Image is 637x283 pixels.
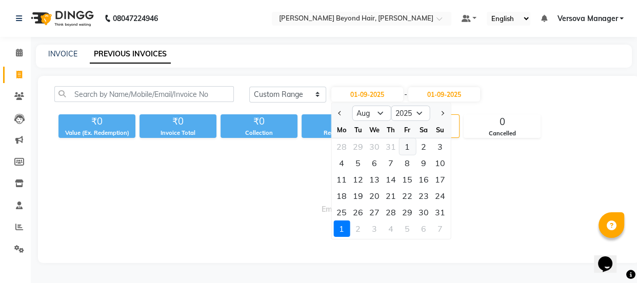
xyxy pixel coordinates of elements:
[464,129,540,138] div: Cancelled
[350,220,366,237] div: 2
[383,171,399,188] div: 14
[408,87,480,102] input: End Date
[333,122,350,138] div: Mo
[350,155,366,171] div: 5
[333,155,350,171] div: 4
[399,138,415,155] div: 1
[333,171,350,188] div: Monday, August 11, 2025
[399,188,415,204] div: Friday, August 22, 2025
[464,115,540,129] div: 0
[432,204,448,220] div: 31
[383,155,399,171] div: Thursday, August 7, 2025
[366,220,383,237] div: Wednesday, September 3, 2025
[399,171,415,188] div: Friday, August 15, 2025
[399,155,415,171] div: 8
[415,122,432,138] div: Sa
[333,138,350,155] div: 28
[350,122,366,138] div: Tu
[366,155,383,171] div: Wednesday, August 6, 2025
[399,188,415,204] div: 22
[432,138,448,155] div: Sunday, August 3, 2025
[333,204,350,220] div: 25
[350,204,366,220] div: 26
[415,155,432,171] div: 9
[90,45,171,64] a: PREVIOUS INVOICES
[399,204,415,220] div: 29
[432,188,448,204] div: Sunday, August 24, 2025
[333,188,350,204] div: 18
[335,105,344,122] button: Previous month
[399,122,415,138] div: Fr
[399,220,415,237] div: Friday, September 5, 2025
[366,220,383,237] div: 3
[333,138,350,155] div: Monday, July 28, 2025
[350,204,366,220] div: Tuesday, August 26, 2025
[383,138,399,155] div: Thursday, July 31, 2025
[404,89,407,100] span: -
[366,204,383,220] div: 27
[366,138,383,155] div: Wednesday, July 30, 2025
[415,138,432,155] div: 2
[383,138,399,155] div: 31
[415,171,432,188] div: Saturday, August 16, 2025
[415,220,432,237] div: Saturday, September 6, 2025
[366,171,383,188] div: Wednesday, August 13, 2025
[383,155,399,171] div: 7
[415,188,432,204] div: 23
[221,129,297,137] div: Collection
[366,138,383,155] div: 30
[415,171,432,188] div: 16
[415,204,432,220] div: 30
[399,171,415,188] div: 15
[415,155,432,171] div: Saturday, August 9, 2025
[333,188,350,204] div: Monday, August 18, 2025
[383,220,399,237] div: 4
[399,155,415,171] div: Friday, August 8, 2025
[594,242,627,273] iframe: chat widget
[366,204,383,220] div: Wednesday, August 27, 2025
[140,114,216,129] div: ₹0
[221,114,297,129] div: ₹0
[383,188,399,204] div: 21
[113,4,158,33] b: 08047224946
[383,171,399,188] div: Thursday, August 14, 2025
[432,155,448,171] div: 10
[432,204,448,220] div: Sunday, August 31, 2025
[302,129,379,137] div: Redemption
[366,171,383,188] div: 13
[415,138,432,155] div: Saturday, August 2, 2025
[58,114,135,129] div: ₹0
[399,204,415,220] div: Friday, August 29, 2025
[333,204,350,220] div: Monday, August 25, 2025
[333,220,350,237] div: 1
[350,171,366,188] div: 12
[54,150,623,253] span: Empty list
[350,188,366,204] div: 19
[333,155,350,171] div: Monday, August 4, 2025
[415,220,432,237] div: 6
[366,188,383,204] div: 20
[350,188,366,204] div: Tuesday, August 19, 2025
[352,106,391,121] select: Select month
[415,204,432,220] div: Saturday, August 30, 2025
[333,220,350,237] div: Monday, September 1, 2025
[383,188,399,204] div: Thursday, August 21, 2025
[383,204,399,220] div: 28
[557,13,618,24] span: Versova Manager
[432,122,448,138] div: Su
[302,114,379,129] div: ₹0
[432,155,448,171] div: Sunday, August 10, 2025
[391,106,430,121] select: Select year
[415,188,432,204] div: Saturday, August 23, 2025
[432,220,448,237] div: Sunday, September 7, 2025
[399,220,415,237] div: 5
[350,155,366,171] div: Tuesday, August 5, 2025
[58,129,135,137] div: Value (Ex. Redemption)
[350,171,366,188] div: Tuesday, August 12, 2025
[366,155,383,171] div: 6
[432,171,448,188] div: 17
[54,86,234,102] input: Search by Name/Mobile/Email/Invoice No
[432,171,448,188] div: Sunday, August 17, 2025
[383,220,399,237] div: Thursday, September 4, 2025
[383,122,399,138] div: Th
